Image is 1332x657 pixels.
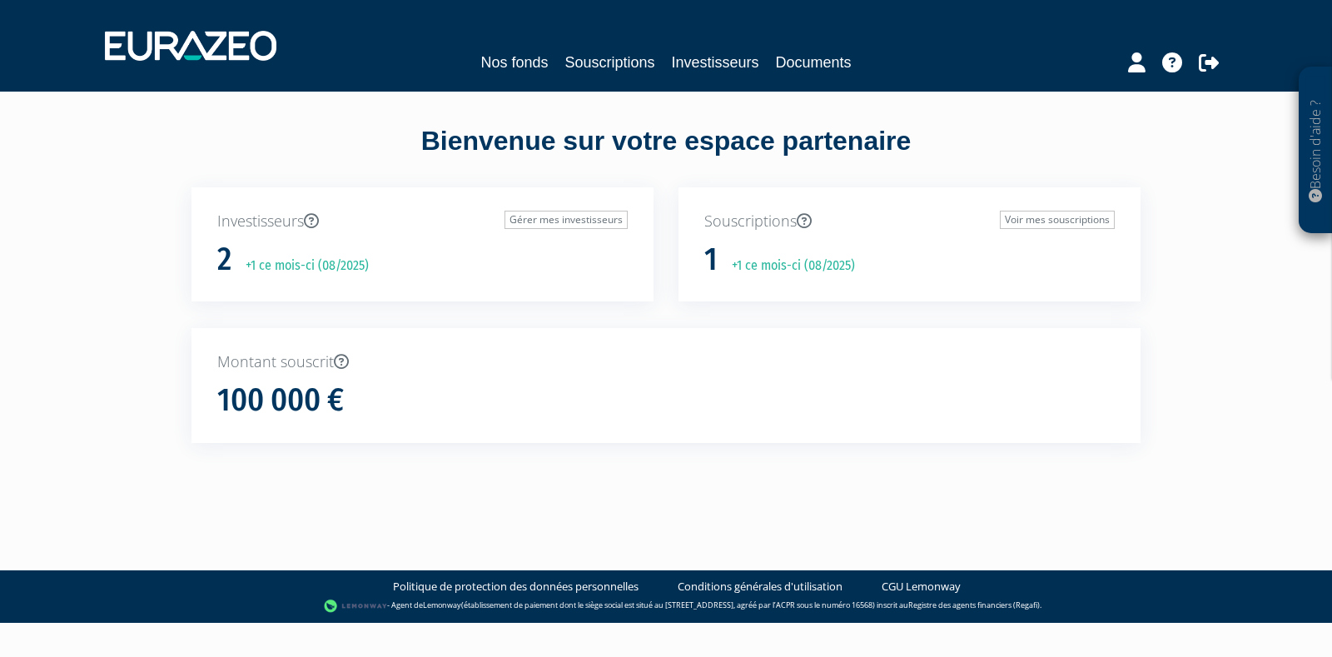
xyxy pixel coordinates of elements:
[720,256,855,276] p: +1 ce mois-ci (08/2025)
[234,256,369,276] p: +1 ce mois-ci (08/2025)
[704,211,1115,232] p: Souscriptions
[480,51,548,74] a: Nos fonds
[423,600,461,610] a: Lemonway
[217,242,231,277] h1: 2
[324,598,388,615] img: logo-lemonway.png
[105,31,276,61] img: 1732889491-logotype_eurazeo_blanc_rvb.png
[1000,211,1115,229] a: Voir mes souscriptions
[776,51,852,74] a: Documents
[1306,76,1325,226] p: Besoin d'aide ?
[704,242,718,277] h1: 1
[17,598,1315,615] div: - Agent de (établissement de paiement dont le siège social est situé au [STREET_ADDRESS], agréé p...
[504,211,628,229] a: Gérer mes investisseurs
[678,579,842,595] a: Conditions générales d'utilisation
[217,211,628,232] p: Investisseurs
[179,122,1153,187] div: Bienvenue sur votre espace partenaire
[672,51,759,74] a: Investisseurs
[217,351,1115,373] p: Montant souscrit
[217,383,344,418] h1: 100 000 €
[393,579,639,595] a: Politique de protection des données personnelles
[882,579,961,595] a: CGU Lemonway
[908,600,1040,610] a: Registre des agents financiers (Regafi)
[564,51,654,74] a: Souscriptions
